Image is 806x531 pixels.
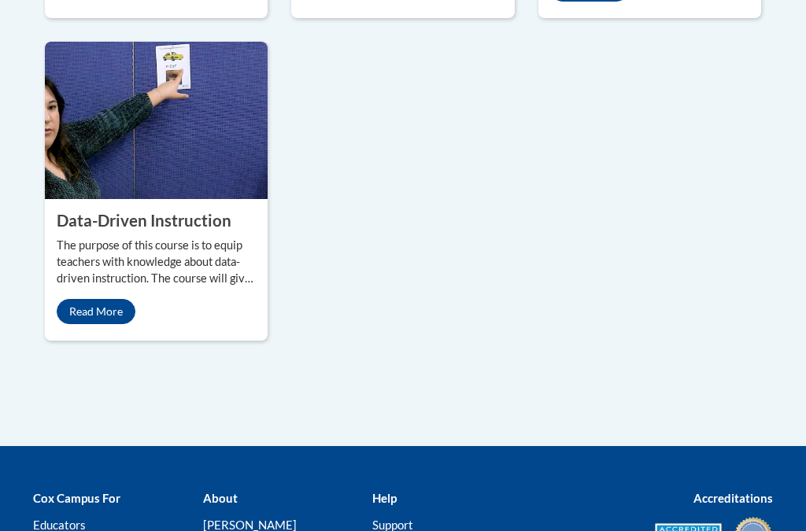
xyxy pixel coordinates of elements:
b: Cox Campus For [33,491,120,505]
a: Read More [57,299,135,324]
p: The purpose of this course is to equip teachers with knowledge about data-driven instruction. The... [57,238,256,287]
img: Data-Driven Instruction [45,42,268,199]
b: Accreditations [693,491,773,505]
b: Help [372,491,397,505]
b: About [203,491,238,505]
property: Data-Driven Instruction [57,211,231,230]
